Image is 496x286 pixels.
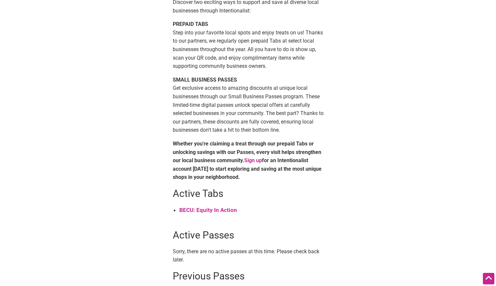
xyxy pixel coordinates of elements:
p: Get exclusive access to amazing discounts at unique local businesses through our Small Business P... [173,76,324,134]
strong: Whether you're claiming a treat through our prepaid Tabs or unlocking savings with our Passes, ev... [173,141,322,180]
h2: Previous Passes [173,269,324,283]
a: BECU: Equity In Action [179,207,237,213]
strong: SMALL BUSINESS PASSES [173,77,237,83]
p: Step into your favorite local spots and enjoy treats on us! Thanks to our partners, we regularly ... [173,20,324,70]
h2: Active Passes [173,228,324,242]
p: Sorry, there are no active passes at this time. Please check back later. [173,247,324,264]
strong: PREPAID TABS [173,21,208,27]
div: Scroll Back to Top [483,273,494,284]
h2: Active Tabs [173,187,324,200]
a: Sign up [244,157,262,163]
